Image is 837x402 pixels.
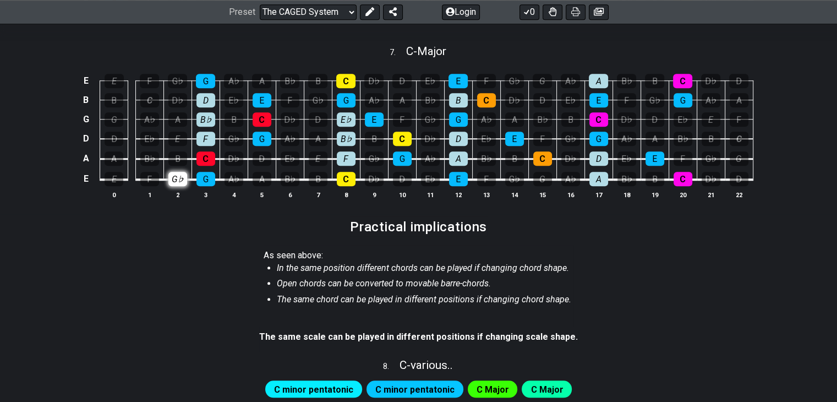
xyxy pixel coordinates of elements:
[617,132,636,146] div: A♭
[277,263,569,273] em: In the same position different chords can be played if changing chord shape.
[674,93,692,107] div: G
[337,93,355,107] div: G
[281,132,299,146] div: A♭
[589,74,608,88] div: A
[365,172,384,186] div: D♭
[140,172,159,186] div: F
[674,172,692,186] div: C
[79,149,92,169] td: A
[449,132,468,146] div: D
[449,112,468,127] div: G
[337,172,355,186] div: C
[105,112,123,127] div: G
[196,93,215,107] div: D
[360,4,380,20] button: Edit Preset
[645,74,664,88] div: B
[224,74,243,88] div: A♭
[337,132,355,146] div: B♭
[100,189,128,200] th: 0
[617,112,636,127] div: D♭
[259,332,578,342] strong: The same scale can be played in different positions if changing scale shape.
[477,132,496,146] div: E♭
[444,189,472,200] th: 12
[365,93,384,107] div: A♭
[533,112,552,127] div: B♭
[332,189,360,200] th: 8
[365,112,384,127] div: E
[449,172,468,186] div: E
[365,132,384,146] div: B
[304,189,332,200] th: 7
[277,278,491,289] em: Open chords can be converted to movable barre-chords.
[617,74,636,88] div: B♭
[192,189,220,200] th: 3
[702,93,720,107] div: A♭
[669,189,697,200] th: 20
[375,382,455,398] span: First enable full edit mode to edit
[196,112,215,127] div: B♭
[533,132,552,146] div: F
[730,172,748,186] div: D
[645,151,664,166] div: E
[168,112,187,127] div: A
[140,74,159,88] div: F
[168,151,187,166] div: B
[561,74,580,88] div: A♭
[519,4,539,20] button: 0
[730,151,748,166] div: G
[253,172,271,186] div: A
[674,132,692,146] div: B♭
[253,112,271,127] div: C
[105,93,123,107] div: B
[702,151,720,166] div: G♭
[421,172,440,186] div: E♭
[505,151,524,166] div: B
[589,112,608,127] div: C
[79,110,92,129] td: G
[702,112,720,127] div: E
[135,189,163,200] th: 1
[281,172,299,186] div: B♭
[350,221,486,233] h2: Practical implications
[393,132,412,146] div: C
[105,151,123,166] div: A
[729,74,748,88] div: D
[309,93,327,107] div: G♭
[260,4,357,20] select: Preset
[420,74,440,88] div: E♭
[281,93,299,107] div: F
[364,74,384,88] div: D♭
[730,112,748,127] div: F
[276,189,304,200] th: 6
[406,45,446,58] span: C - Major
[140,132,159,146] div: E♭
[140,112,159,127] div: A♭
[556,189,584,200] th: 16
[641,189,669,200] th: 19
[449,93,468,107] div: B
[309,132,327,146] div: A
[533,74,552,88] div: G
[442,4,480,20] button: Login
[589,93,608,107] div: E
[697,189,725,200] th: 21
[674,112,692,127] div: E♭
[421,132,440,146] div: D♭
[477,172,496,186] div: F
[617,93,636,107] div: F
[196,151,215,166] div: C
[79,169,92,189] td: E
[400,358,453,372] span: C - various..
[253,132,271,146] div: G
[280,74,299,88] div: B♭
[337,151,355,166] div: F
[589,4,609,20] button: Create image
[168,93,187,107] div: D♭
[505,74,524,88] div: G♭
[674,151,692,166] div: F
[252,74,271,88] div: A
[566,4,586,20] button: Print
[416,189,444,200] th: 11
[140,151,159,166] div: B♭
[336,74,355,88] div: C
